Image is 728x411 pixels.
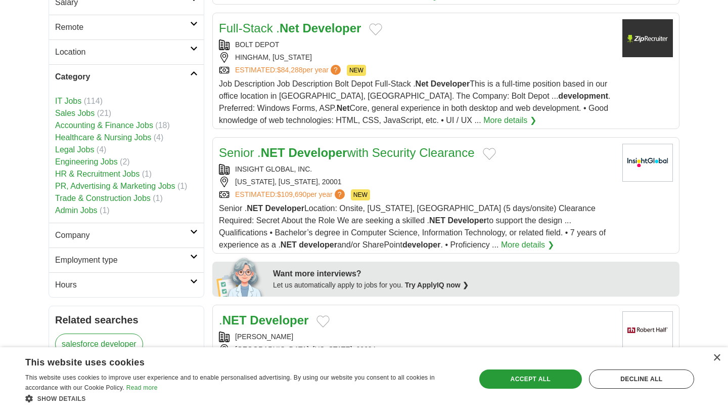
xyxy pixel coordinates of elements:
[589,369,694,389] div: Decline all
[280,21,299,35] strong: Net
[55,182,175,190] a: PR, Advertising & Marketing Jobs
[55,157,118,166] a: Engineering Jobs
[281,240,297,249] strong: NET
[235,65,343,76] a: ESTIMATED:$84,288per year?
[235,189,347,200] a: ESTIMATED:$109,690per year?
[261,146,285,159] strong: NET
[219,21,361,35] a: Full-Stack .Net Developer
[335,189,345,199] span: ?
[337,104,350,112] strong: Net
[55,121,153,130] a: Accounting & Finance Jobs
[273,280,673,291] div: Let us automatically apply to jobs for you.
[25,353,437,368] div: This website uses cookies
[55,170,140,178] a: HR & Recruitment Jobs
[219,204,606,249] span: Senior . Location: Onsite, [US_STATE], [GEOGRAPHIC_DATA] (5 days/onsite) Clearance Required: Secr...
[216,256,265,297] img: apply-iq-scientist.png
[250,313,308,327] strong: Developer
[55,46,190,58] h2: Location
[55,145,94,154] a: Legal Jobs
[126,384,158,391] a: Read more, opens a new window
[49,248,204,272] a: Employment type
[299,240,337,249] strong: developer
[55,97,81,105] a: IT Jobs
[316,315,330,327] button: Add to favorite jobs
[49,272,204,297] a: Hours
[247,204,263,213] strong: NET
[265,204,304,213] strong: Developer
[429,216,445,225] strong: NET
[49,15,204,39] a: Remote
[25,393,463,403] div: Show details
[84,97,103,105] span: (114)
[55,334,143,355] a: salesforce developer
[97,145,107,154] span: (4)
[97,109,111,117] span: (21)
[155,121,169,130] span: (18)
[277,190,306,198] span: $109,690
[153,194,163,202] span: (1)
[49,64,204,89] a: Category
[479,369,582,389] div: Accept all
[219,79,611,125] span: Job Description Job Description Bolt Depot Full-Stack . This is a full-time position based in our...
[351,189,370,200] span: NEW
[55,194,151,202] a: Trade & Construction Jobs
[402,240,441,249] strong: developer
[55,109,95,117] a: Sales Jobs
[25,374,435,391] span: This website uses cookies to improve user experience and to enable personalised advertising. By u...
[55,71,190,83] h2: Category
[622,19,673,57] img: Company logo
[622,311,673,349] img: Robert Half logo
[273,268,673,280] div: Want more interviews?
[55,254,190,266] h2: Employment type
[154,133,164,142] span: (4)
[431,79,470,88] strong: Developer
[219,52,614,63] div: HINGHAM, [US_STATE]
[331,65,341,75] span: ?
[558,92,608,100] strong: development
[288,146,347,159] strong: Developer
[55,312,198,327] h2: Related searches
[347,65,366,76] span: NEW
[219,146,475,159] a: Senior .NET Developerwith Security Clearance
[219,39,614,50] div: BOLT DEPOT
[219,313,308,327] a: .NET Developer
[483,114,536,127] a: More details ❯
[713,354,720,362] div: Close
[222,313,247,327] strong: NET
[55,279,190,291] h2: Hours
[120,157,130,166] span: (2)
[235,333,293,341] a: [PERSON_NAME]
[622,144,673,182] img: Insight Global logo
[447,216,486,225] strong: Developer
[142,170,152,178] span: (1)
[483,148,496,160] button: Add to favorite jobs
[55,21,190,33] h2: Remote
[177,182,188,190] span: (1)
[55,133,151,142] a: Healthcare & Nursing Jobs
[55,206,98,215] a: Admin Jobs
[501,239,554,251] a: More details ❯
[49,39,204,64] a: Location
[416,79,429,88] strong: Net
[235,165,312,173] a: INSIGHT GLOBAL, INC.
[37,395,86,402] span: Show details
[277,66,303,74] span: $84,288
[369,23,382,35] button: Add to favorite jobs
[49,223,204,248] a: Company
[219,344,614,355] div: [GEOGRAPHIC_DATA], [US_STATE], 60684
[100,206,110,215] span: (1)
[55,229,190,241] h2: Company
[302,21,361,35] strong: Developer
[219,177,614,187] div: [US_STATE], [US_STATE], 20001
[405,281,469,289] a: Try ApplyIQ now ❯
